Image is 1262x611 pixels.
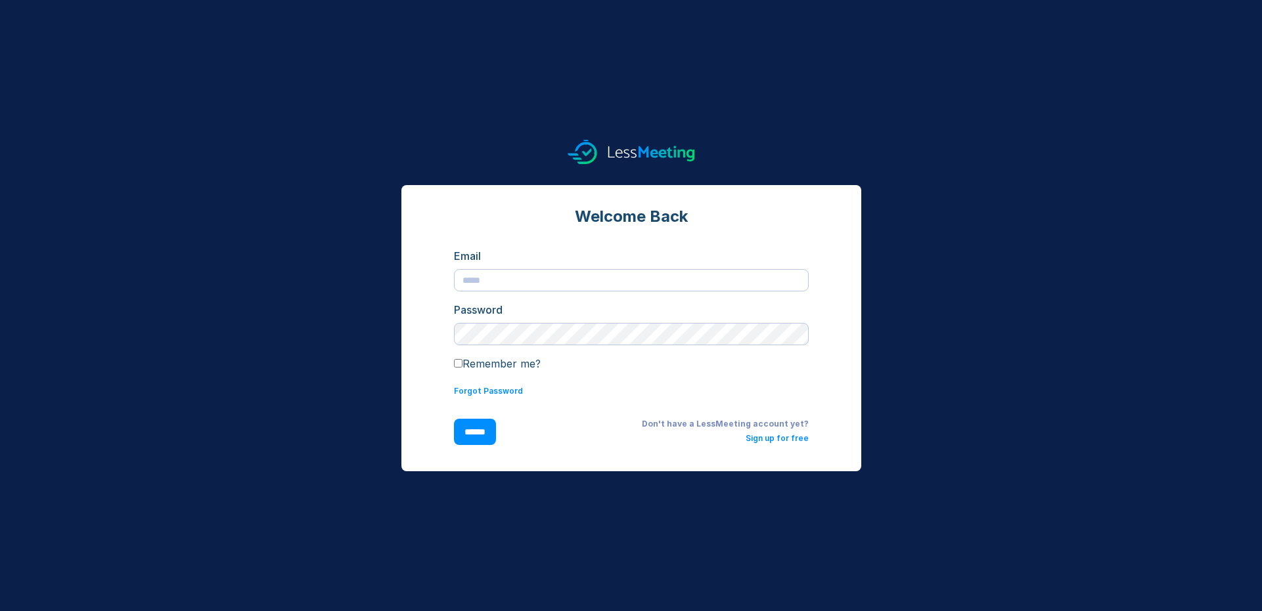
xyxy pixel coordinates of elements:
[454,386,523,396] a: Forgot Password
[454,302,809,318] div: Password
[746,433,809,443] a: Sign up for free
[454,248,809,264] div: Email
[568,140,695,164] img: logo.svg
[517,419,809,429] div: Don't have a LessMeeting account yet?
[454,359,462,368] input: Remember me?
[454,206,809,227] div: Welcome Back
[454,357,541,370] label: Remember me?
